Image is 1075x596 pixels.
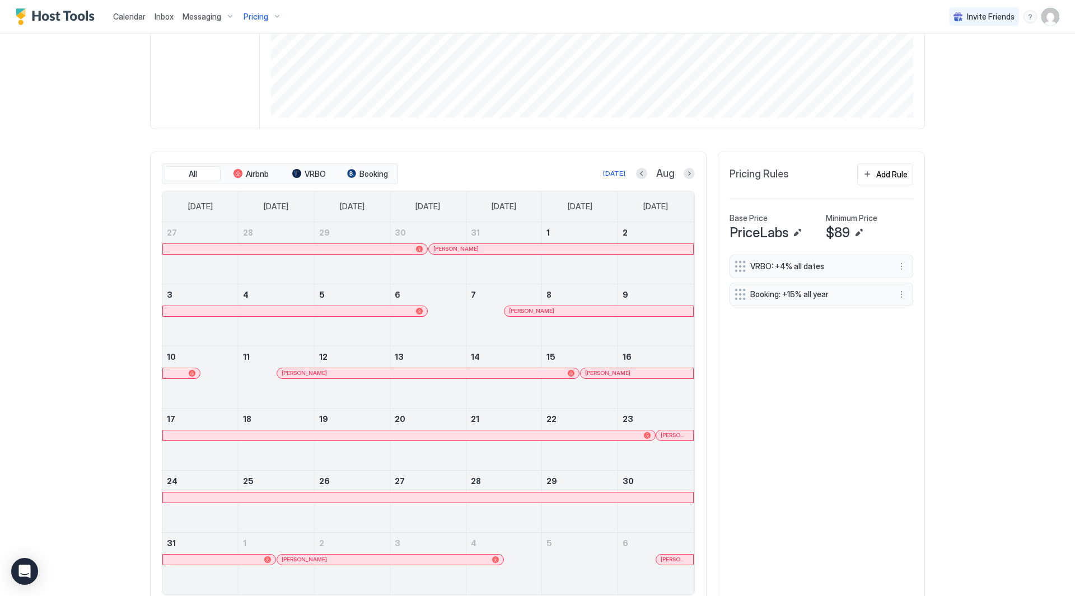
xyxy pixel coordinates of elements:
a: August 5, 2025 [315,284,390,305]
a: September 6, 2025 [618,533,694,553]
td: August 19, 2025 [314,408,390,470]
div: [PERSON_NAME] [433,245,689,252]
button: More options [895,288,908,301]
td: September 6, 2025 [618,532,694,594]
a: August 3, 2025 [162,284,238,305]
a: August 26, 2025 [315,471,390,491]
a: September 4, 2025 [466,533,542,553]
td: August 2, 2025 [618,222,694,284]
div: [PERSON_NAME] [282,556,499,563]
a: August 31, 2025 [162,533,238,553]
a: July 27, 2025 [162,222,238,243]
a: September 1, 2025 [239,533,314,553]
td: July 30, 2025 [390,222,466,284]
span: $89 [826,224,850,241]
div: [PERSON_NAME] [282,369,574,377]
td: July 28, 2025 [239,222,315,284]
span: All [189,169,197,179]
span: 21 [471,414,479,424]
span: Pricing [244,12,268,22]
a: September 5, 2025 [542,533,618,553]
div: Add Rule [876,168,908,180]
td: August 7, 2025 [466,284,542,346]
span: 17 [167,414,175,424]
div: [DATE] [603,168,625,179]
span: Booking: +15% all year [750,289,884,299]
td: August 6, 2025 [390,284,466,346]
span: 6 [395,290,400,299]
span: 6 [623,538,628,548]
span: Minimum Price [826,213,877,223]
span: [PERSON_NAME] [661,556,689,563]
button: All [165,166,221,182]
button: Edit [852,226,866,240]
div: menu [895,260,908,273]
td: July 29, 2025 [314,222,390,284]
td: August 8, 2025 [542,284,618,346]
a: August 22, 2025 [542,409,618,429]
div: tab-group [162,163,398,185]
span: 30 [395,228,406,237]
a: August 24, 2025 [162,471,238,491]
a: August 13, 2025 [390,346,466,367]
span: 4 [243,290,249,299]
a: August 25, 2025 [239,471,314,491]
td: August 9, 2025 [618,284,694,346]
td: September 4, 2025 [466,532,542,594]
a: August 14, 2025 [466,346,542,367]
span: 10 [167,352,176,362]
a: August 8, 2025 [542,284,618,305]
td: August 3, 2025 [162,284,239,346]
td: August 1, 2025 [542,222,618,284]
td: August 10, 2025 [162,346,239,408]
a: Saturday [632,191,679,222]
span: [DATE] [568,201,592,212]
td: August 20, 2025 [390,408,466,470]
a: August 19, 2025 [315,409,390,429]
a: August 1, 2025 [542,222,618,243]
span: 29 [546,476,557,486]
td: August 15, 2025 [542,346,618,408]
span: [PERSON_NAME] [433,245,479,252]
a: August 29, 2025 [542,471,618,491]
td: August 31, 2025 [162,532,239,594]
a: August 12, 2025 [315,346,390,367]
a: August 10, 2025 [162,346,238,367]
a: Sunday [177,191,224,222]
button: Booking [339,166,395,182]
span: 19 [319,414,328,424]
span: 28 [243,228,253,237]
td: July 31, 2025 [466,222,542,284]
span: 24 [167,476,177,486]
a: August 15, 2025 [542,346,618,367]
span: 1 [243,538,246,548]
span: [PERSON_NAME] [282,369,327,377]
td: September 1, 2025 [239,532,315,594]
span: [PERSON_NAME] [282,556,327,563]
td: August 30, 2025 [618,470,694,532]
td: August 17, 2025 [162,408,239,470]
td: September 2, 2025 [314,532,390,594]
a: Host Tools Logo [16,8,100,25]
button: More options [895,260,908,273]
a: September 3, 2025 [390,533,466,553]
span: 3 [167,290,172,299]
span: PriceLabs [730,224,788,241]
td: August 21, 2025 [466,408,542,470]
span: 3 [395,538,400,548]
span: 18 [243,414,251,424]
a: August 20, 2025 [390,409,466,429]
span: VRBO: +4% all dates [750,261,884,271]
a: July 30, 2025 [390,222,466,243]
a: August 11, 2025 [239,346,314,367]
span: Messaging [183,12,221,22]
a: August 4, 2025 [239,284,314,305]
span: [PERSON_NAME] [661,431,689,439]
a: August 28, 2025 [466,471,542,491]
button: [DATE] [601,167,627,180]
a: Monday [253,191,300,222]
a: August 9, 2025 [618,284,694,305]
span: 2 [319,538,324,548]
span: 29 [319,228,330,237]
